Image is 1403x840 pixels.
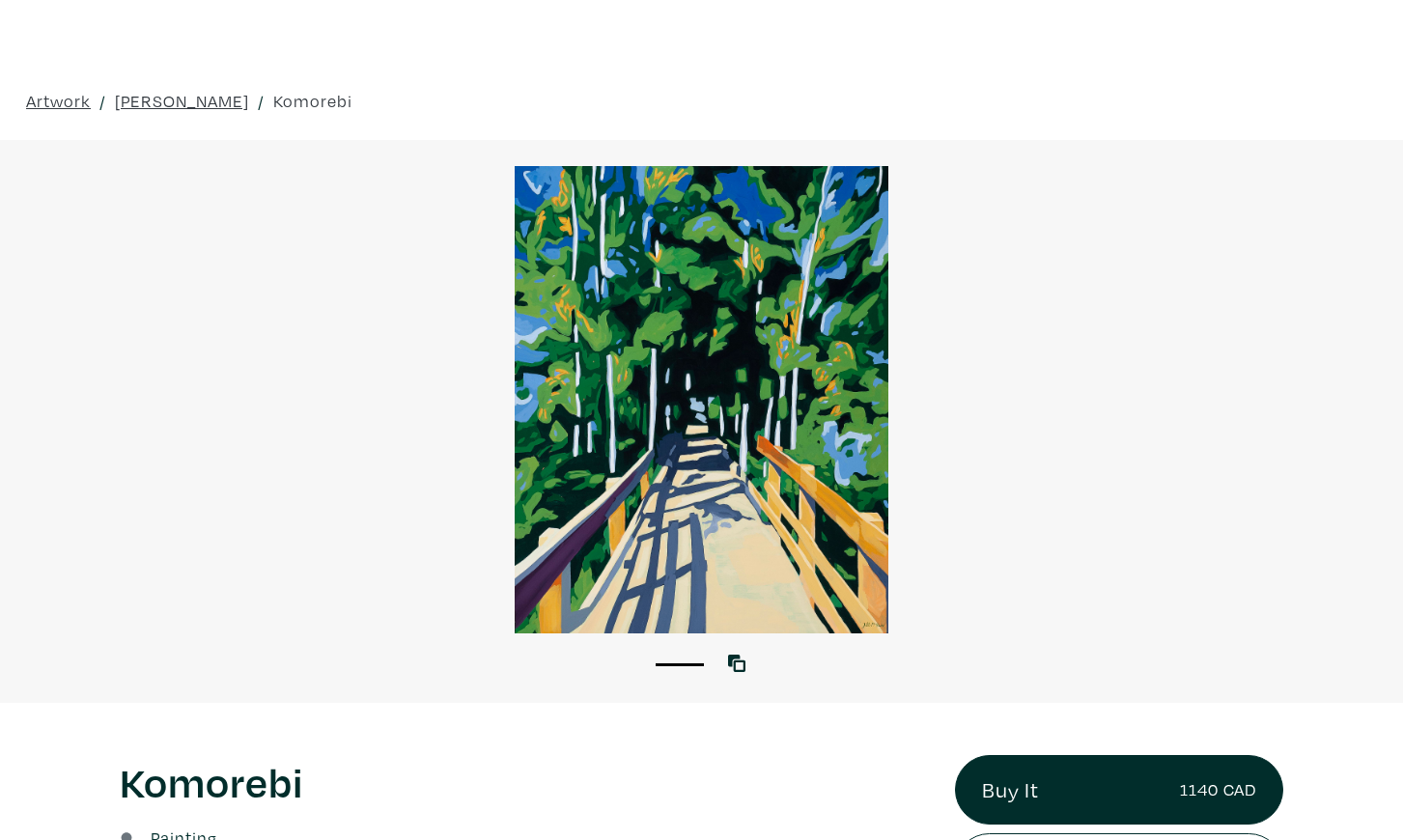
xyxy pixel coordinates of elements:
[120,755,926,807] h1: Komorebi
[955,755,1284,825] a: Buy It1140 CAD
[26,88,91,114] a: Artwork
[273,88,352,114] a: Komorebi
[656,663,704,666] button: 1 of 1
[258,88,265,114] span: /
[99,88,106,114] span: /
[115,88,249,114] a: [PERSON_NAME]
[1180,776,1256,802] small: 1140 CAD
